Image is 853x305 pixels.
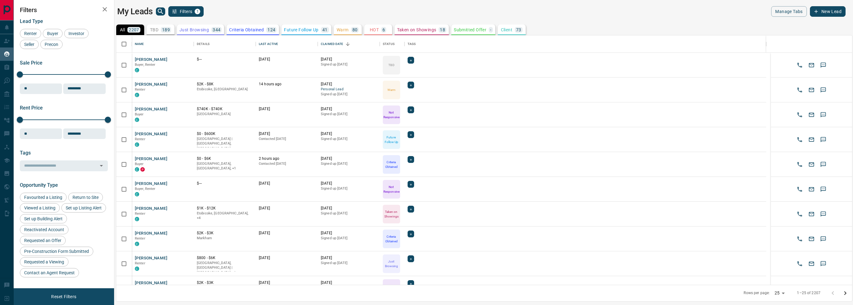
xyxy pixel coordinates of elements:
[820,112,826,118] svg: Sms
[808,186,815,192] svg: Email
[135,280,167,286] button: [PERSON_NAME]
[197,106,253,112] p: $740K - $740K
[820,186,826,192] svg: Sms
[259,181,315,186] p: [DATE]
[321,106,377,112] p: [DATE]
[410,231,412,237] span: +
[135,231,167,236] button: [PERSON_NAME]
[129,28,139,32] p: 2207
[20,29,41,38] div: Renter
[772,289,787,298] div: 25
[408,35,416,53] div: Tags
[410,107,412,113] span: +
[259,255,315,261] p: [DATE]
[408,255,414,262] div: +
[132,35,194,53] div: Name
[410,57,412,63] span: +
[197,137,253,151] p: [GEOGRAPHIC_DATA] | [GEOGRAPHIC_DATA], [GEOGRAPHIC_DATA]
[408,156,414,163] div: +
[197,261,253,275] p: Toronto
[337,28,349,32] p: Warm
[797,62,803,68] svg: Call
[259,106,315,112] p: [DATE]
[179,28,209,32] p: Just Browsing
[22,270,77,275] span: Contact an Agent Request
[197,131,253,137] p: $0 - $600K
[352,28,358,32] p: 80
[267,28,275,32] p: 124
[797,186,803,192] svg: Call
[195,9,200,14] span: 1
[229,28,264,32] p: Criteria Obtained
[197,57,253,62] p: $---
[797,112,803,118] svg: Call
[383,185,400,194] p: Not Responsive
[807,185,816,194] button: Email
[321,231,377,236] p: [DATE]
[135,206,167,212] button: [PERSON_NAME]
[819,284,828,293] button: SMS
[135,255,167,261] button: [PERSON_NAME]
[797,261,803,267] svg: Call
[135,112,144,116] span: Buyer
[797,137,803,143] svg: Call
[744,290,770,296] p: Rows per page:
[819,135,828,144] button: SMS
[795,284,804,293] button: Call
[135,181,167,187] button: [PERSON_NAME]
[383,284,400,293] p: Not Responsive
[440,28,445,32] p: 18
[20,60,42,66] span: Sale Price
[771,6,807,17] button: Manage Tabs
[807,135,816,144] button: Email
[797,87,803,93] svg: Call
[22,205,58,210] span: Viewed a Listing
[404,35,766,53] div: Tags
[321,206,377,211] p: [DATE]
[135,68,139,72] div: condos.ca
[45,31,60,36] span: Buyer
[197,82,253,87] p: $2K - $8K
[20,193,67,202] div: Favourited a Listing
[408,231,414,237] div: +
[318,35,380,53] div: Claimed Date
[410,256,412,262] span: +
[383,160,400,169] p: Criteria Obtained
[135,131,167,137] button: [PERSON_NAME]
[839,287,851,299] button: Go to next page
[20,214,67,223] div: Set up Building Alert
[70,195,101,200] span: Return to Site
[370,28,379,32] p: HOT
[135,63,156,67] span: Buyer, Renter
[197,161,253,171] p: Vaughan
[197,156,253,161] p: $0 - $6K
[22,238,64,243] span: Requested an Offer
[20,268,79,277] div: Contact an Agent Request
[135,217,139,221] div: condos.ca
[808,236,815,242] svg: Email
[808,62,815,68] svg: Email
[820,161,826,168] svg: Sms
[284,28,318,32] p: Future Follow Up
[135,192,139,196] div: condos.ca
[383,135,400,144] p: Future Follow Up
[259,206,315,211] p: [DATE]
[322,28,328,32] p: 41
[47,291,80,302] button: Reset Filters
[408,82,414,88] div: +
[807,284,816,293] button: Email
[259,131,315,137] p: [DATE]
[819,85,828,95] button: SMS
[197,211,253,221] p: York Crosstown, West End, Toronto, Richmond Hill
[68,193,103,202] div: Return to Site
[197,87,253,92] p: Etobicoke, [GEOGRAPHIC_DATA]
[135,118,139,122] div: condos.ca
[43,29,63,38] div: Buyer
[819,185,828,194] button: SMS
[135,142,139,147] div: condos.ca
[194,35,256,53] div: Details
[135,137,145,141] span: Renter
[20,6,108,14] h2: Filters
[197,255,253,261] p: $800 - $6K
[259,231,315,236] p: [DATE]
